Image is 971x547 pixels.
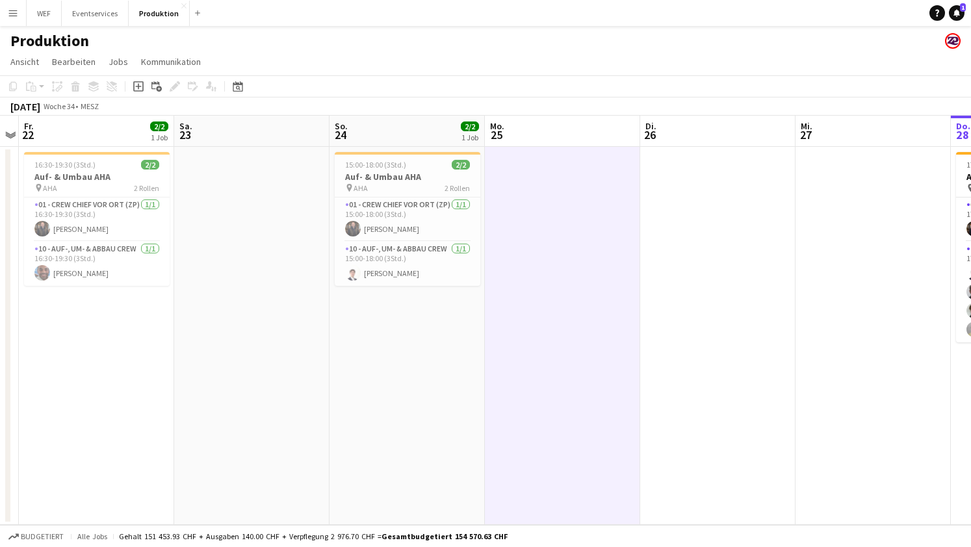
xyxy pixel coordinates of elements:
app-job-card: 15:00-18:00 (3Std.)2/2Auf- & Umbau AHA AHA2 Rollen01 - Crew Chief vor Ort (ZP)1/115:00-18:00 (3St... [335,152,480,286]
div: [DATE] [10,100,40,113]
span: Di. [645,120,656,132]
span: Woche 34 [43,101,75,111]
span: 25 [488,127,504,142]
span: 26 [643,127,656,142]
span: 16:30-19:30 (3Std.) [34,160,96,170]
span: 2 Rollen [134,183,159,193]
button: Eventservices [62,1,129,26]
app-card-role: 01 - Crew Chief vor Ort (ZP)1/115:00-18:00 (3Std.)[PERSON_NAME] [335,197,480,242]
a: Kommunikation [136,53,206,70]
a: Jobs [103,53,133,70]
span: Jobs [109,56,128,68]
span: Ansicht [10,56,39,68]
span: So. [335,120,348,132]
span: Do. [956,120,970,132]
span: 2/2 [461,121,479,131]
span: Mo. [490,120,504,132]
span: Alle Jobs [77,531,108,541]
h3: Auf- & Umbau AHA [335,171,480,183]
div: 1 Job [461,133,478,142]
button: WEF [27,1,62,26]
button: Budgetiert [6,529,66,544]
div: Gehalt 151 453.93 CHF + Ausgaben 140.00 CHF + Verpflegung 2 976.70 CHF = [119,531,508,541]
app-user-avatar: Team Zeitpol [945,33,961,49]
span: Bearbeiten [52,56,96,68]
span: Gesamtbudgetiert 154 570.63 CHF [382,531,508,541]
span: 1 [960,3,966,12]
span: 22 [22,127,34,142]
div: MESZ [81,101,99,111]
span: 15:00-18:00 (3Std.) [345,160,406,170]
app-card-role: 10 - Auf-, Um- & Abbau Crew1/115:00-18:00 (3Std.)[PERSON_NAME] [335,242,480,286]
button: Produktion [129,1,190,26]
span: 27 [799,127,812,142]
span: 24 [333,127,348,142]
span: AHA [354,183,368,193]
span: Budgetiert [21,532,64,541]
div: 1 Job [151,133,168,142]
app-card-role: 10 - Auf-, Um- & Abbau Crew1/116:30-19:30 (3Std.)[PERSON_NAME] [24,242,170,286]
span: 23 [177,127,192,142]
a: Ansicht [5,53,44,70]
span: 28 [954,127,970,142]
span: Mi. [801,120,812,132]
span: Kommunikation [141,56,201,68]
span: AHA [43,183,57,193]
a: Bearbeiten [47,53,101,70]
a: 1 [949,5,965,21]
span: Sa. [179,120,192,132]
span: 2 Rollen [445,183,470,193]
app-job-card: 16:30-19:30 (3Std.)2/2Auf- & Umbau AHA AHA2 Rollen01 - Crew Chief vor Ort (ZP)1/116:30-19:30 (3St... [24,152,170,286]
span: 2/2 [452,160,470,170]
span: 2/2 [141,160,159,170]
app-card-role: 01 - Crew Chief vor Ort (ZP)1/116:30-19:30 (3Std.)[PERSON_NAME] [24,197,170,242]
span: Fr. [24,120,34,132]
span: 2/2 [150,121,168,131]
h1: Produktion [10,31,89,51]
h3: Auf- & Umbau AHA [24,171,170,183]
